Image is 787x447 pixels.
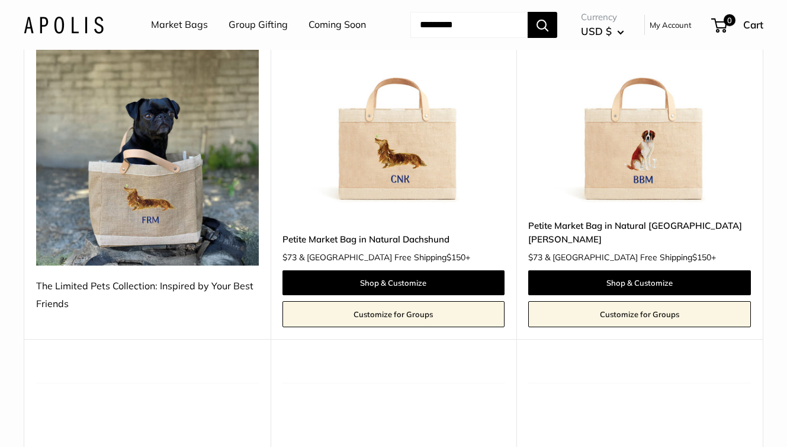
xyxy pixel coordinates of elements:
span: $73 [282,252,297,263]
span: USD $ [581,25,612,37]
a: Coming Soon [309,16,366,34]
span: Currency [581,9,624,25]
span: $73 [528,252,542,263]
span: & [GEOGRAPHIC_DATA] Free Shipping + [545,253,716,261]
a: Customize for Groups [528,301,751,327]
span: Cart [743,18,763,31]
a: Customize for Groups [282,301,505,327]
button: USD $ [581,22,624,41]
span: $150 [692,252,711,263]
a: Petite Market Bag in Natural [GEOGRAPHIC_DATA][PERSON_NAME] [528,219,751,247]
a: Market Bags [151,16,208,34]
iframe: Sign Up via Text for Offers [9,402,127,438]
input: Search... [410,12,528,38]
a: Group Gifting [229,16,288,34]
span: & [GEOGRAPHIC_DATA] Free Shipping + [299,253,470,261]
button: Search [528,12,557,38]
a: 0 Cart [712,15,763,34]
a: Shop & Customize [282,270,505,295]
span: 0 [724,14,735,26]
div: The Limited Pets Collection: Inspired by Your Best Friends [36,277,259,313]
img: Apolis [24,16,104,33]
a: Petite Market Bag in Natural Dachshund [282,232,505,246]
a: Shop & Customize [528,270,751,295]
a: My Account [650,18,692,32]
span: $150 [446,252,465,263]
